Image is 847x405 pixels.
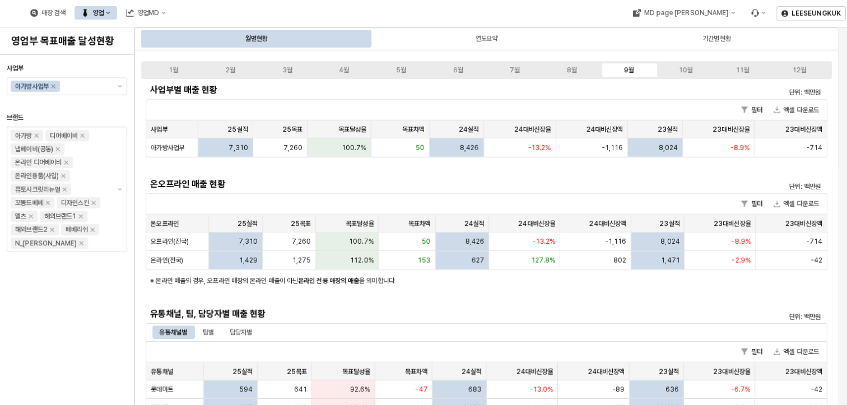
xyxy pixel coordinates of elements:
[776,6,846,21] button: LEESEUNGKUK
[51,84,55,89] div: Remove 아가방사업부
[659,367,679,376] span: 23실적
[660,237,680,246] span: 8,024
[402,125,425,134] span: 목표차액
[282,125,302,134] span: 25목표
[151,256,183,265] span: 온라인(전국)
[151,143,184,152] span: 아가방사업부
[239,237,258,246] span: 7,310
[528,143,551,152] span: -13.2%
[464,219,484,228] span: 24실적
[75,6,117,20] button: 영업
[514,125,551,134] span: 24대비신장율
[7,64,24,72] span: 사업부
[24,6,72,20] button: 매장 검색
[486,65,543,75] label: 7월
[349,237,374,246] span: 100.7%
[80,133,85,138] div: Remove 디어베이비
[15,238,77,249] div: N_[PERSON_NAME]
[430,65,487,75] label: 6월
[588,367,625,376] span: 24대비신장액
[15,197,43,208] div: 꼬똥드베베
[169,66,178,74] div: 1월
[350,385,370,394] span: 92.6%
[316,65,373,75] label: 4월
[228,125,248,134] span: 25실적
[45,201,50,205] div: Remove 꼬똥드베베
[152,325,194,339] div: 유통채널별
[203,325,214,339] div: 팀별
[15,130,32,141] div: 아가방
[465,237,484,246] span: 8,426
[468,385,482,394] span: 683
[134,27,847,405] main: App Frame
[66,224,88,235] div: 베베리쉬
[658,125,678,134] span: 23실적
[91,201,96,205] div: Remove 디자인스킨
[44,211,76,222] div: 해외브랜드1
[145,65,202,75] label: 1월
[342,143,366,152] span: 100.7%
[259,65,316,75] label: 3월
[373,65,430,75] label: 5월
[151,385,173,394] span: 롯데마트
[601,65,658,75] label: 9월
[806,237,822,246] span: -714
[119,6,173,20] button: 영업MD
[292,256,311,265] span: 1,275
[282,66,292,74] div: 3월
[626,6,742,20] div: MD page 이동
[415,385,427,394] span: -47
[543,65,601,75] label: 8월
[15,170,59,181] div: 온라인용품(사입)
[567,66,577,74] div: 8월
[245,32,268,45] div: 월별현황
[142,30,370,48] div: 월별현황
[283,143,302,152] span: 7,260
[339,66,350,74] div: 4월
[460,143,479,152] span: 8,426
[659,219,680,228] span: 23실적
[151,125,167,134] span: 사업부
[664,181,821,192] p: 단위: 백만원
[15,143,53,155] div: 냅베이비(공통)
[518,219,555,228] span: 24대비신장율
[239,256,258,265] span: 1,429
[737,197,767,211] button: 필터
[92,9,104,17] div: 영업
[769,197,823,211] button: 엑셀 다운로드
[644,9,728,17] div: MD page [PERSON_NAME]
[531,256,555,265] span: 127.8%
[737,103,767,117] button: 필터
[50,130,78,141] div: 디어베이비
[623,66,634,74] div: 9월
[151,367,173,376] span: 유통채널
[730,143,750,152] span: -8.9%
[50,227,54,232] div: Remove 해외브랜드2
[603,30,831,48] div: 기간별현황
[78,214,83,218] div: Remove 해외브랜드1
[338,125,366,134] span: 목표달성율
[453,66,463,74] div: 6월
[396,66,406,74] div: 5월
[510,66,520,74] div: 7월
[418,256,431,265] span: 153
[408,219,431,228] span: 목표차액
[792,9,841,18] p: LEESEUNGKUK
[61,197,89,208] div: 디자인스킨
[462,367,482,376] span: 24실적
[346,219,374,228] span: 목표달성율
[785,219,822,228] span: 23대비신장액
[471,256,484,265] span: 627
[225,66,235,74] div: 2월
[7,114,24,122] span: 브랜드
[55,147,60,151] div: Remove 냅베이비(공통)
[714,219,751,228] span: 23대비신장율
[626,6,742,20] button: MD page [PERSON_NAME]
[657,65,714,75] label: 10월
[793,66,807,74] div: 12월
[15,184,60,195] div: 퓨토시크릿리뉴얼
[714,65,771,75] label: 11월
